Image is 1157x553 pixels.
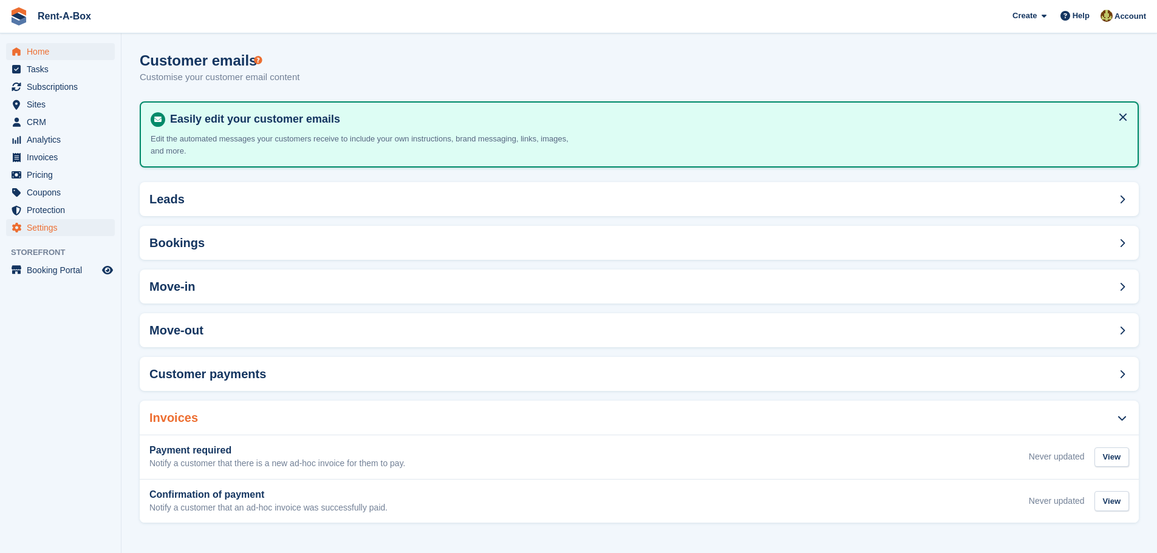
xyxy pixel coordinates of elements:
[27,131,100,148] span: Analytics
[140,70,299,84] p: Customise your customer email content
[6,131,115,148] a: menu
[149,489,387,500] h3: Confirmation of payment
[6,96,115,113] a: menu
[27,96,100,113] span: Sites
[1029,450,1085,463] div: Never updated
[6,219,115,236] a: menu
[140,435,1139,479] a: Payment required Notify a customer that there is a new ad-hoc invoice for them to pay. Never upda...
[6,202,115,219] a: menu
[1114,10,1146,22] span: Account
[140,480,1139,523] a: Confirmation of payment Notify a customer that an ad-hoc invoice was successfully paid. Never upd...
[6,149,115,166] a: menu
[27,184,100,201] span: Coupons
[6,262,115,279] a: menu
[100,263,115,277] a: Preview store
[149,280,196,294] h2: Move-in
[1029,495,1085,507] div: Never updated
[6,61,115,78] a: menu
[27,262,100,279] span: Booking Portal
[27,166,100,183] span: Pricing
[1094,447,1129,467] div: View
[140,52,299,69] h1: Customer emails
[27,219,100,236] span: Settings
[27,114,100,131] span: CRM
[6,43,115,60] a: menu
[10,7,28,25] img: stora-icon-8386f47178a22dfd0bd8f6a31ec36ba5ce8667c1dd55bd0f319d3a0aa187defe.svg
[1101,10,1113,22] img: Mairead Collins
[27,61,100,78] span: Tasks
[149,458,406,469] p: Notify a customer that there is a new ad-hoc invoice for them to pay.
[6,78,115,95] a: menu
[1073,10,1090,22] span: Help
[151,133,576,157] p: Edit the automated messages your customers receive to include your own instructions, brand messag...
[149,367,266,381] h2: Customer payments
[6,184,115,201] a: menu
[33,6,96,26] a: Rent-A-Box
[6,114,115,131] a: menu
[1094,491,1129,511] div: View
[27,202,100,219] span: Protection
[149,236,205,250] h2: Bookings
[165,112,1128,126] h4: Easily edit your customer emails
[149,445,406,456] h3: Payment required
[11,246,121,259] span: Storefront
[1012,10,1037,22] span: Create
[27,149,100,166] span: Invoices
[149,503,387,514] p: Notify a customer that an ad-hoc invoice was successfully paid.
[149,324,203,338] h2: Move-out
[149,411,198,425] h2: Invoices
[149,192,185,206] h2: Leads
[253,55,264,66] div: Tooltip anchor
[6,166,115,183] a: menu
[27,78,100,95] span: Subscriptions
[27,43,100,60] span: Home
